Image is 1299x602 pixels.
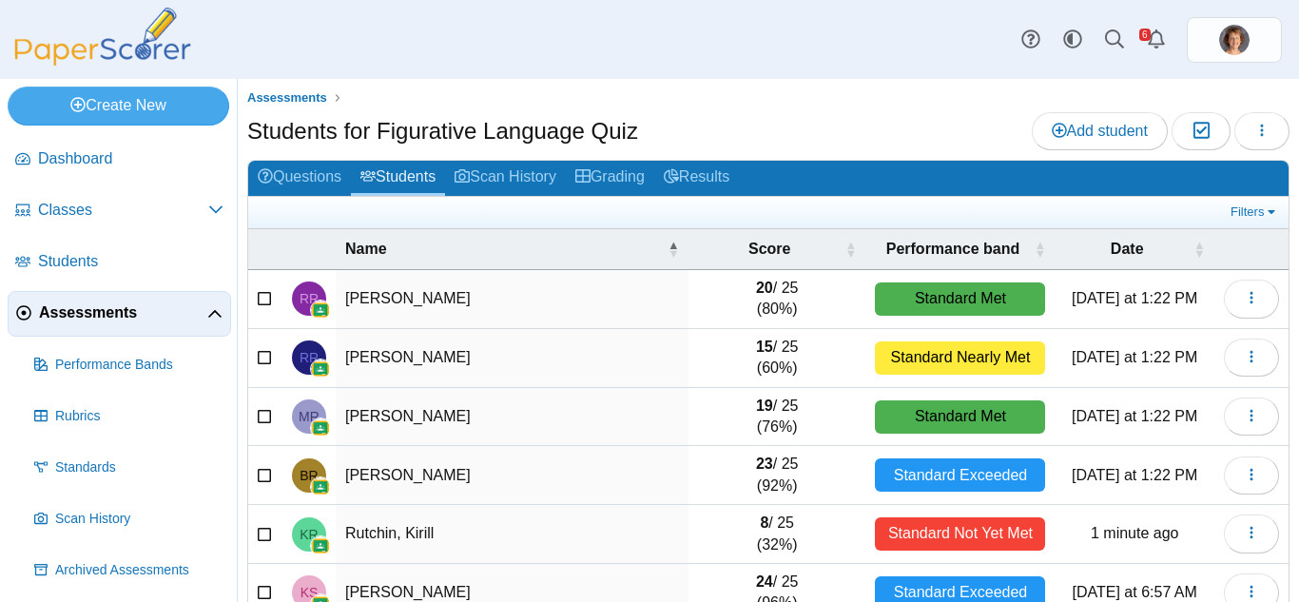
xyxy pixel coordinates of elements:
time: Oct 13, 2025 at 1:22 PM [1072,349,1197,365]
span: Score : Activate to sort [844,240,856,259]
b: 8 [760,515,768,531]
span: Kori Searcy [301,586,319,599]
a: Performance Bands [27,342,231,388]
span: Mike Raymond [299,410,320,423]
div: Standard Met [875,282,1045,316]
span: Rubrics [55,407,223,426]
a: Archived Assessments [27,548,231,593]
a: Assessments [242,87,332,110]
span: Elise Harding [1219,25,1250,55]
td: [PERSON_NAME] [336,270,688,329]
span: Scan History [55,510,223,529]
span: Performance band [875,239,1030,260]
a: Results [654,161,739,196]
span: Name : Activate to invert sorting [668,240,679,259]
a: Dashboard [8,137,231,183]
div: Standard Not Yet Met [875,517,1045,551]
time: Oct 15, 2025 at 12:51 PM [1091,525,1179,541]
td: / 25 (60%) [688,329,866,388]
span: Add student [1052,123,1148,139]
span: Standards [55,458,223,477]
img: googleClassroom-logo.png [311,301,330,320]
a: Students [351,161,445,196]
td: / 25 (32%) [688,505,866,564]
img: PaperScorer [8,8,198,66]
a: Questions [248,161,351,196]
b: 15 [756,339,773,355]
div: Standard Exceeded [875,458,1045,492]
time: Oct 13, 2025 at 1:22 PM [1072,408,1197,424]
span: Rianna Ramsey [300,292,319,305]
a: Classes [8,188,231,234]
span: Performance Bands [55,356,223,375]
td: / 25 (80%) [688,270,866,329]
span: Date : Activate to sort [1193,240,1205,259]
a: Scan History [27,496,231,542]
div: Standard Met [875,400,1045,434]
td: [PERSON_NAME] [336,329,688,388]
td: / 25 (76%) [688,388,866,447]
div: Standard Nearly Met [875,341,1045,375]
span: Classes [38,200,208,221]
a: ps.Qn51bzteyXZ9eoKk [1187,17,1282,63]
span: Dashboard [38,148,223,169]
b: 24 [756,573,773,590]
b: 23 [756,456,773,472]
span: Rudone Ramsey [300,351,319,364]
a: PaperScorer [8,52,198,68]
a: Scan History [445,161,566,196]
span: Score [698,239,842,260]
td: [PERSON_NAME] [336,388,688,447]
a: Assessments [8,291,231,337]
a: Create New [8,87,229,125]
span: Assessments [39,302,207,323]
img: googleClassroom-logo.png [311,359,330,379]
b: 19 [756,398,773,414]
a: Filters [1226,203,1284,222]
b: 20 [756,280,773,296]
a: Students [8,240,231,285]
time: Oct 13, 2025 at 1:22 PM [1072,290,1197,306]
span: Name [345,239,664,260]
span: Kirill Rutchin [300,528,318,541]
a: Standards [27,445,231,491]
span: Students [38,251,223,272]
img: googleClassroom-logo.png [311,418,330,437]
span: Date [1064,239,1189,260]
h1: Students for Figurative Language Quiz [247,115,638,147]
span: Brissia Ruiz [300,469,318,482]
span: Archived Assessments [55,561,223,580]
a: Rubrics [27,394,231,439]
span: Assessments [247,90,327,105]
td: [PERSON_NAME] [336,446,688,505]
td: / 25 (92%) [688,446,866,505]
td: Rutchin, Kirill [336,505,688,564]
a: Add student [1032,112,1168,150]
span: Performance band : Activate to sort [1034,240,1045,259]
a: Grading [566,161,654,196]
img: googleClassroom-logo.png [311,477,330,496]
a: Alerts [1135,19,1177,61]
img: ps.Qn51bzteyXZ9eoKk [1219,25,1250,55]
time: Oct 13, 2025 at 6:57 AM [1073,584,1197,600]
img: googleClassroom-logo.png [311,536,330,555]
time: Oct 13, 2025 at 1:22 PM [1072,467,1197,483]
